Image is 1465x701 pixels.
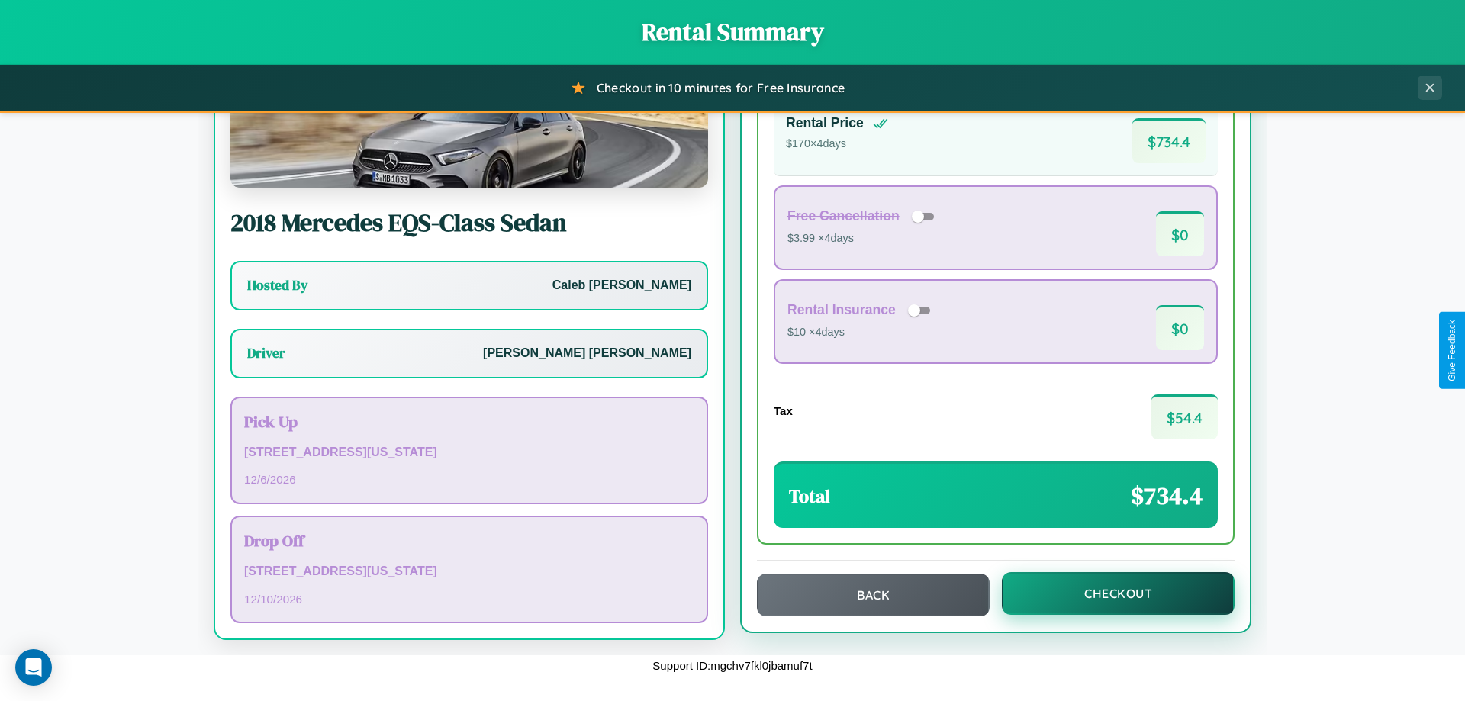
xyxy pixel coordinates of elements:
[789,484,830,509] h3: Total
[786,115,864,131] h4: Rental Price
[15,649,52,686] div: Open Intercom Messenger
[244,561,694,583] p: [STREET_ADDRESS][US_STATE]
[787,302,896,318] h4: Rental Insurance
[1151,394,1218,439] span: $ 54.4
[652,655,812,676] p: Support ID: mgchv7fkl0jbamuf7t
[1156,305,1204,350] span: $ 0
[1447,320,1457,381] div: Give Feedback
[757,574,990,616] button: Back
[1156,211,1204,256] span: $ 0
[247,276,307,294] h3: Hosted By
[786,134,888,154] p: $ 170 × 4 days
[1132,118,1206,163] span: $ 734.4
[244,442,694,464] p: [STREET_ADDRESS][US_STATE]
[230,206,708,240] h2: 2018 Mercedes EQS-Class Sedan
[247,344,285,362] h3: Driver
[597,80,845,95] span: Checkout in 10 minutes for Free Insurance
[552,275,691,297] p: Caleb [PERSON_NAME]
[787,323,935,342] p: $10 × 4 days
[244,469,694,490] p: 12 / 6 / 2026
[787,208,900,224] h4: Free Cancellation
[244,410,694,432] h3: Pick Up
[483,342,691,365] p: [PERSON_NAME] [PERSON_NAME]
[1002,572,1235,615] button: Checkout
[244,589,694,609] p: 12 / 10 / 2026
[244,529,694,551] h3: Drop Off
[1131,479,1203,513] span: $ 734.4
[787,229,939,249] p: $3.99 × 4 days
[774,404,793,417] h4: Tax
[15,15,1450,49] h1: Rental Summary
